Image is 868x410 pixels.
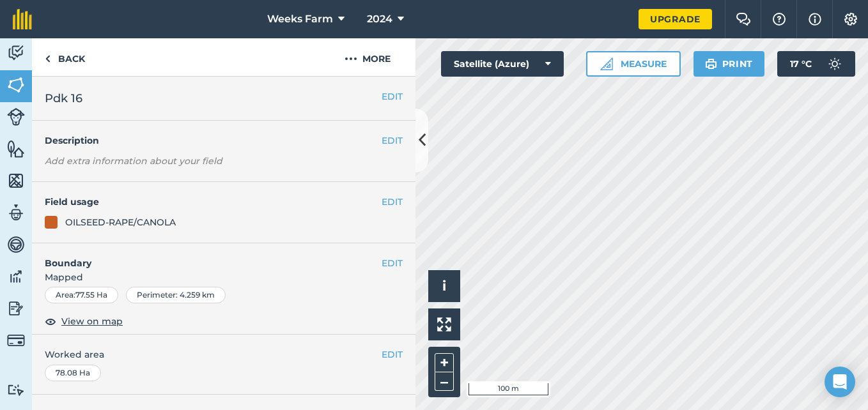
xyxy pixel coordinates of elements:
[32,38,98,76] a: Back
[61,314,123,328] span: View on map
[45,365,101,381] div: 78.08 Ha
[809,11,821,27] img: svg+xml;base64,PHN2ZyB4bWxucz0iaHR0cDovL3d3dy53My5vcmcvMjAwMC9zdmciIHdpZHRoPSIxNyIgaGVpZ2h0PSIxNy...
[7,299,25,318] img: svg+xml;base64,PD94bWwgdmVyc2lvbj0iMS4wIiBlbmNvZGluZz0idXRmLTgiPz4KPCEtLSBHZW5lcmF0b3I6IEFkb2JlIE...
[45,195,382,209] h4: Field usage
[32,270,415,284] span: Mapped
[639,9,712,29] a: Upgrade
[825,367,855,397] div: Open Intercom Messenger
[320,38,415,76] button: More
[600,57,613,70] img: Ruler icon
[705,56,717,72] img: svg+xml;base64,PHN2ZyB4bWxucz0iaHR0cDovL3d3dy53My5vcmcvMjAwMC9zdmciIHdpZHRoPSIxOSIgaGVpZ2h0PSIyNC...
[435,372,454,391] button: –
[7,331,25,349] img: svg+xml;base64,PD94bWwgdmVyc2lvbj0iMS4wIiBlbmNvZGluZz0idXRmLTgiPz4KPCEtLSBHZW5lcmF0b3I6IEFkb2JlIE...
[7,171,25,190] img: svg+xml;base64,PHN2ZyB4bWxucz0iaHR0cDovL3d3dy53My5vcmcvMjAwMC9zdmciIHdpZHRoPSI1NiIgaGVpZ2h0PSI2MC...
[382,133,403,148] button: EDIT
[126,287,226,303] div: Perimeter : 4.259 km
[7,235,25,254] img: svg+xml;base64,PD94bWwgdmVyc2lvbj0iMS4wIiBlbmNvZGluZz0idXRmLTgiPz4KPCEtLSBHZW5lcmF0b3I6IEFkb2JlIE...
[45,89,82,107] span: Pdk 16
[65,215,176,229] div: OILSEED-RAPE/CANOLA
[428,270,460,302] button: i
[345,51,357,66] img: svg+xml;base64,PHN2ZyB4bWxucz0iaHR0cDovL3d3dy53My5vcmcvMjAwMC9zdmciIHdpZHRoPSIyMCIgaGVpZ2h0PSIyNC...
[267,11,333,27] span: Weeks Farm
[771,13,787,26] img: A question mark icon
[435,353,454,372] button: +
[382,195,403,209] button: EDIT
[45,287,118,303] div: Area : 77.55 Ha
[7,384,25,396] img: svg+xml;base64,PD94bWwgdmVyc2lvbj0iMS4wIiBlbmNvZGluZz0idXRmLTgiPz4KPCEtLSBHZW5lcmF0b3I6IEFkb2JlIE...
[586,51,681,77] button: Measure
[13,9,32,29] img: fieldmargin Logo
[822,51,848,77] img: svg+xml;base64,PD94bWwgdmVyc2lvbj0iMS4wIiBlbmNvZGluZz0idXRmLTgiPz4KPCEtLSBHZW5lcmF0b3I6IEFkb2JlIE...
[32,243,382,270] h4: Boundary
[45,51,50,66] img: svg+xml;base64,PHN2ZyB4bWxucz0iaHR0cDovL3d3dy53My5vcmcvMjAwMC9zdmciIHdpZHRoPSI5IiBoZWlnaHQ9IjI0Ii...
[7,108,25,126] img: svg+xml;base64,PD94bWwgdmVyc2lvbj0iMS4wIiBlbmNvZGluZz0idXRmLTgiPz4KPCEtLSBHZW5lcmF0b3I6IEFkb2JlIE...
[382,89,403,103] button: EDIT
[441,51,564,77] button: Satellite (Azure)
[382,347,403,361] button: EDIT
[7,203,25,222] img: svg+xml;base64,PD94bWwgdmVyc2lvbj0iMS4wIiBlbmNvZGluZz0idXRmLTgiPz4KPCEtLSBHZW5lcmF0b3I6IEFkb2JlIE...
[45,347,403,361] span: Worked area
[442,278,446,294] span: i
[45,133,403,148] h4: Description
[736,13,751,26] img: Two speech bubbles overlapping with the left bubble in the forefront
[382,256,403,270] button: EDIT
[694,51,765,77] button: Print
[7,267,25,286] img: svg+xml;base64,PD94bWwgdmVyc2lvbj0iMS4wIiBlbmNvZGluZz0idXRmLTgiPz4KPCEtLSBHZW5lcmF0b3I6IEFkb2JlIE...
[45,155,222,167] em: Add extra information about your field
[437,317,451,331] img: Four arrows, one pointing top left, one top right, one bottom right and the last bottom left
[367,11,392,27] span: 2024
[790,51,812,77] span: 17 ° C
[45,314,123,329] button: View on map
[7,43,25,63] img: svg+xml;base64,PD94bWwgdmVyc2lvbj0iMS4wIiBlbmNvZGluZz0idXRmLTgiPz4KPCEtLSBHZW5lcmF0b3I6IEFkb2JlIE...
[777,51,855,77] button: 17 °C
[7,75,25,95] img: svg+xml;base64,PHN2ZyB4bWxucz0iaHR0cDovL3d3dy53My5vcmcvMjAwMC9zdmciIHdpZHRoPSI1NiIgaGVpZ2h0PSI2MC...
[7,139,25,158] img: svg+xml;base64,PHN2ZyB4bWxucz0iaHR0cDovL3d3dy53My5vcmcvMjAwMC9zdmciIHdpZHRoPSI1NiIgaGVpZ2h0PSI2MC...
[843,13,858,26] img: A cog icon
[45,314,56,329] img: svg+xml;base64,PHN2ZyB4bWxucz0iaHR0cDovL3d3dy53My5vcmcvMjAwMC9zdmciIHdpZHRoPSIxOCIgaGVpZ2h0PSIyNC...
